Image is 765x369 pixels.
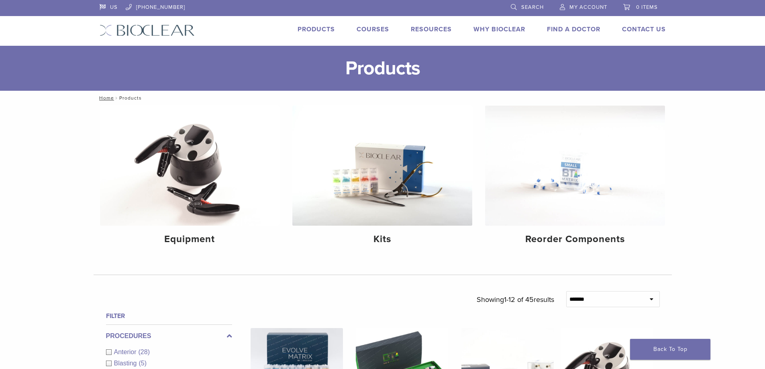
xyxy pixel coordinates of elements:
[292,106,472,226] img: Kits
[636,4,658,10] span: 0 items
[114,360,139,367] span: Blasting
[569,4,607,10] span: My Account
[106,331,232,341] label: Procedures
[97,95,114,101] a: Home
[299,232,466,247] h4: Kits
[100,106,280,252] a: Equipment
[100,106,280,226] img: Equipment
[106,311,232,321] h4: Filter
[292,106,472,252] a: Kits
[547,25,600,33] a: Find A Doctor
[139,360,147,367] span: (5)
[492,232,659,247] h4: Reorder Components
[411,25,452,33] a: Resources
[106,232,273,247] h4: Equipment
[139,349,150,355] span: (28)
[630,339,710,360] a: Back To Top
[521,4,544,10] span: Search
[100,24,195,36] img: Bioclear
[298,25,335,33] a: Products
[473,25,525,33] a: Why Bioclear
[485,106,665,226] img: Reorder Components
[114,96,119,100] span: /
[94,91,672,105] nav: Products
[504,295,534,304] span: 1-12 of 45
[622,25,666,33] a: Contact Us
[357,25,389,33] a: Courses
[477,291,554,308] p: Showing results
[485,106,665,252] a: Reorder Components
[114,349,139,355] span: Anterior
